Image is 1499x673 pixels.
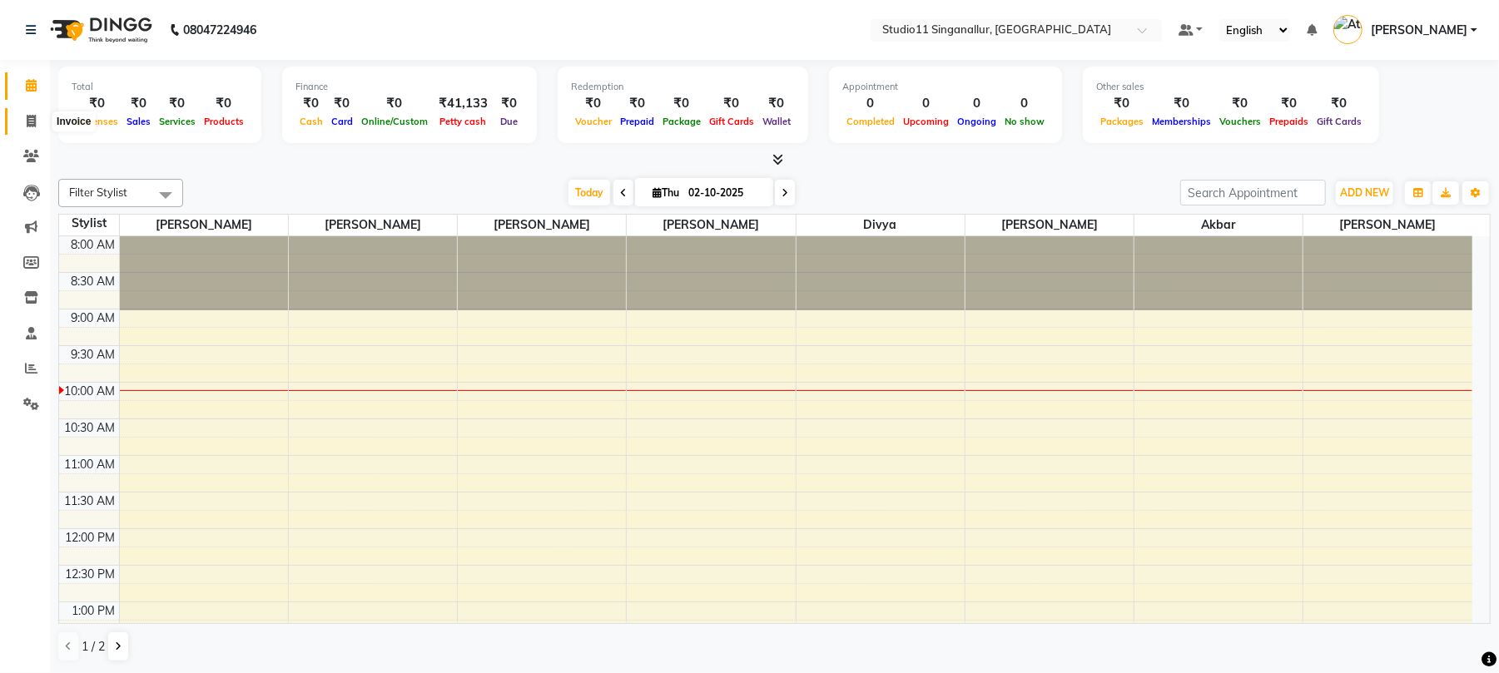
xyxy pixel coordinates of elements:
div: 0 [1000,94,1049,113]
div: ₹0 [758,94,795,113]
span: ADD NEW [1340,186,1389,199]
div: ₹0 [72,94,122,113]
div: 11:30 AM [62,492,119,510]
span: Petty cash [436,116,491,127]
span: Voucher [571,116,616,127]
span: akbar [1134,215,1303,235]
span: Products [200,116,248,127]
div: ₹41,133 [432,94,494,113]
div: ₹0 [295,94,327,113]
div: ₹0 [616,94,658,113]
span: Filter Stylist [69,186,127,199]
span: [PERSON_NAME] [1303,215,1472,235]
span: Today [568,180,610,205]
div: 10:30 AM [62,419,119,437]
div: ₹0 [658,94,705,113]
span: Divya [797,215,965,235]
span: Package [658,116,705,127]
span: [PERSON_NAME] [120,215,288,235]
span: Due [496,116,522,127]
span: Ongoing [953,116,1000,127]
div: ₹0 [1096,94,1148,113]
div: ₹0 [1215,94,1265,113]
span: Online/Custom [357,116,432,127]
span: [PERSON_NAME] [458,215,626,235]
div: Appointment [842,80,1049,94]
img: Athira [1333,15,1363,44]
span: Card [327,116,357,127]
span: Services [155,116,200,127]
span: Vouchers [1215,116,1265,127]
div: Other sales [1096,80,1366,94]
div: 9:00 AM [68,309,119,327]
span: Prepaids [1265,116,1313,127]
span: Packages [1096,116,1148,127]
div: Redemption [571,80,795,94]
span: [PERSON_NAME] [965,215,1134,235]
div: 0 [953,94,1000,113]
div: 8:30 AM [68,273,119,290]
span: [PERSON_NAME] [1371,22,1467,39]
span: Wallet [758,116,795,127]
div: 9:30 AM [68,346,119,364]
span: Thu [648,186,683,199]
span: Gift Cards [705,116,758,127]
div: 0 [899,94,953,113]
div: ₹0 [327,94,357,113]
button: ADD NEW [1336,181,1393,205]
div: ₹0 [494,94,524,113]
div: 12:00 PM [62,529,119,547]
div: 0 [842,94,899,113]
input: 2025-10-02 [683,181,767,205]
span: [PERSON_NAME] [289,215,457,235]
div: ₹0 [1313,94,1366,113]
input: Search Appointment [1180,180,1326,205]
div: ₹0 [200,94,248,113]
div: Stylist [59,215,119,232]
div: Finance [295,80,524,94]
div: ₹0 [1265,94,1313,113]
div: 8:00 AM [68,236,119,254]
div: Total [72,80,248,94]
span: Prepaid [616,116,658,127]
span: [PERSON_NAME] [627,215,795,235]
b: 08047224946 [183,7,256,53]
span: Upcoming [899,116,953,127]
span: Sales [122,116,155,127]
span: 1 / 2 [82,638,105,656]
div: 12:30 PM [62,566,119,583]
div: ₹0 [122,94,155,113]
div: Invoice [52,112,95,132]
div: ₹0 [571,94,616,113]
div: ₹0 [705,94,758,113]
span: Cash [295,116,327,127]
span: Memberships [1148,116,1215,127]
div: ₹0 [1148,94,1215,113]
div: 10:00 AM [62,383,119,400]
span: Gift Cards [1313,116,1366,127]
div: 11:00 AM [62,456,119,473]
div: ₹0 [155,94,200,113]
div: 1:00 PM [69,602,119,620]
span: No show [1000,116,1049,127]
span: Completed [842,116,899,127]
img: logo [42,7,156,53]
div: ₹0 [357,94,432,113]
